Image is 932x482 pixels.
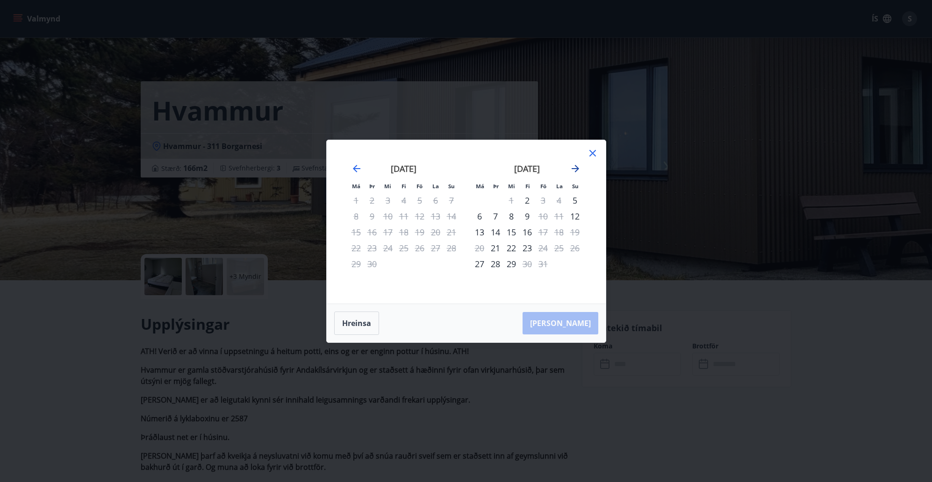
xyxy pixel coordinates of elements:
[519,256,535,272] td: Not available. fimmtudagur, 30. október 2025
[551,240,567,256] td: Not available. laugardagur, 25. október 2025
[352,183,360,190] small: Má
[380,224,396,240] td: Not available. miðvikudagur, 17. september 2025
[444,240,459,256] td: Not available. sunnudagur, 28. september 2025
[535,240,551,256] div: Aðeins útritun í boði
[567,192,583,208] td: Choose sunnudagur, 5. október 2025 as your check-in date. It’s available.
[519,208,535,224] div: 9
[488,256,503,272] td: Choose þriðjudagur, 28. október 2025 as your check-in date. It’s available.
[535,224,551,240] td: Not available. föstudagur, 17. október 2025
[428,224,444,240] td: Not available. laugardagur, 20. september 2025
[488,224,503,240] td: Choose þriðjudagur, 14. október 2025 as your check-in date. It’s available.
[412,208,428,224] td: Not available. föstudagur, 12. september 2025
[540,183,546,190] small: Fö
[551,224,567,240] td: Not available. laugardagur, 18. október 2025
[348,240,364,256] td: Not available. mánudagur, 22. september 2025
[384,183,391,190] small: Mi
[488,240,503,256] div: Aðeins innritun í boði
[519,192,535,208] div: Aðeins innritun í boði
[472,256,488,272] div: Aðeins innritun í boði
[535,208,551,224] div: Aðeins útritun í boði
[348,208,364,224] td: Not available. mánudagur, 8. september 2025
[535,208,551,224] td: Not available. föstudagur, 10. október 2025
[535,192,551,208] div: Aðeins útritun í boði
[448,183,455,190] small: Su
[472,224,488,240] td: Choose mánudagur, 13. október 2025 as your check-in date. It’s available.
[567,224,583,240] td: Not available. sunnudagur, 19. október 2025
[380,208,396,224] td: Not available. miðvikudagur, 10. september 2025
[503,240,519,256] div: 22
[503,240,519,256] td: Choose miðvikudagur, 22. október 2025 as your check-in date. It’s available.
[519,224,535,240] td: Choose fimmtudagur, 16. október 2025 as your check-in date. It’s available.
[351,163,362,174] div: Move backward to switch to the previous month.
[380,192,396,208] td: Not available. miðvikudagur, 3. september 2025
[338,151,595,292] div: Calendar
[472,208,488,224] div: 6
[472,224,488,240] div: 13
[432,183,439,190] small: La
[503,224,519,240] td: Choose miðvikudagur, 15. október 2025 as your check-in date. It’s available.
[444,224,459,240] td: Not available. sunnudagur, 21. september 2025
[567,208,583,224] div: Aðeins innritun í boði
[391,163,416,174] strong: [DATE]
[519,208,535,224] td: Choose fimmtudagur, 9. október 2025 as your check-in date. It’s available.
[364,256,380,272] td: Not available. þriðjudagur, 30. september 2025
[472,240,488,256] td: Not available. mánudagur, 20. október 2025
[503,224,519,240] div: 15
[396,208,412,224] td: Not available. fimmtudagur, 11. september 2025
[503,208,519,224] td: Choose miðvikudagur, 8. október 2025 as your check-in date. It’s available.
[488,208,503,224] td: Choose þriðjudagur, 7. október 2025 as your check-in date. It’s available.
[503,256,519,272] td: Choose miðvikudagur, 29. október 2025 as your check-in date. It’s available.
[488,240,503,256] td: Choose þriðjudagur, 21. október 2025 as your check-in date. It’s available.
[551,192,567,208] td: Not available. laugardagur, 4. október 2025
[369,183,375,190] small: Þr
[519,224,535,240] div: 16
[364,224,380,240] td: Not available. þriðjudagur, 16. september 2025
[567,240,583,256] td: Not available. sunnudagur, 26. október 2025
[519,256,535,272] div: Aðeins útritun í boði
[519,240,535,256] td: Choose fimmtudagur, 23. október 2025 as your check-in date. It’s available.
[444,192,459,208] td: Not available. sunnudagur, 7. september 2025
[412,224,428,240] td: Not available. föstudagur, 19. september 2025
[519,192,535,208] td: Choose fimmtudagur, 2. október 2025 as your check-in date. It’s available.
[348,224,364,240] td: Not available. mánudagur, 15. september 2025
[503,208,519,224] div: 8
[503,192,519,208] td: Not available. miðvikudagur, 1. október 2025
[488,256,503,272] div: 28
[556,183,563,190] small: La
[551,208,567,224] td: Not available. laugardagur, 11. október 2025
[444,208,459,224] td: Not available. sunnudagur, 14. september 2025
[535,224,551,240] div: Aðeins útritun í boði
[535,256,551,272] td: Not available. föstudagur, 31. október 2025
[493,183,499,190] small: Þr
[514,163,540,174] strong: [DATE]
[472,208,488,224] td: Choose mánudagur, 6. október 2025 as your check-in date. It’s available.
[476,183,484,190] small: Má
[364,240,380,256] td: Not available. þriðjudagur, 23. september 2025
[416,183,423,190] small: Fö
[396,240,412,256] td: Not available. fimmtudagur, 25. september 2025
[348,192,364,208] td: Not available. mánudagur, 1. september 2025
[412,192,428,208] td: Not available. föstudagur, 5. september 2025
[519,240,535,256] div: 23
[503,256,519,272] div: 29
[412,240,428,256] td: Not available. föstudagur, 26. september 2025
[428,192,444,208] td: Not available. laugardagur, 6. september 2025
[428,208,444,224] td: Not available. laugardagur, 13. september 2025
[396,224,412,240] td: Not available. fimmtudagur, 18. september 2025
[535,240,551,256] td: Not available. föstudagur, 24. október 2025
[488,224,503,240] div: 14
[535,192,551,208] td: Not available. föstudagur, 3. október 2025
[380,240,396,256] td: Not available. miðvikudagur, 24. september 2025
[364,192,380,208] td: Not available. þriðjudagur, 2. september 2025
[567,208,583,224] td: Choose sunnudagur, 12. október 2025 as your check-in date. It’s available.
[401,183,406,190] small: Fi
[348,256,364,272] td: Not available. mánudagur, 29. september 2025
[396,192,412,208] td: Not available. fimmtudagur, 4. september 2025
[567,192,583,208] div: Aðeins innritun í boði
[572,183,579,190] small: Su
[334,312,379,335] button: Hreinsa
[570,163,581,174] div: Move forward to switch to the next month.
[428,240,444,256] td: Not available. laugardagur, 27. september 2025
[488,208,503,224] div: 7
[472,256,488,272] td: Choose mánudagur, 27. október 2025 as your check-in date. It’s available.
